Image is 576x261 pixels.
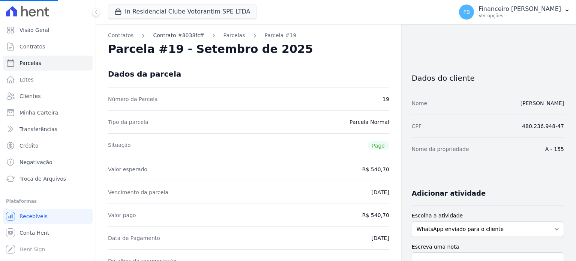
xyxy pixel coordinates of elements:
[362,166,389,173] dd: R$ 540,70
[3,209,93,224] a: Recebíveis
[19,59,41,67] span: Parcelas
[19,92,40,100] span: Clientes
[371,234,389,242] dd: [DATE]
[545,145,564,153] dd: A - 155
[412,100,427,107] dt: Nome
[3,105,93,120] a: Minha Carteira
[349,118,389,126] dd: Parcela Normal
[108,189,168,196] dt: Vencimento da parcela
[478,13,561,19] p: Ver opções
[3,23,93,38] a: Visão Geral
[108,211,136,219] dt: Valor pago
[6,197,90,206] div: Plataformas
[108,95,158,103] dt: Número da Parcela
[463,9,470,15] span: FB
[3,138,93,153] a: Crédito
[108,141,131,150] dt: Situação
[108,234,160,242] dt: Data de Pagamento
[19,213,48,220] span: Recebíveis
[367,141,389,150] span: Pago
[153,32,204,39] a: Contrato #8038fcff
[3,89,93,104] a: Clientes
[19,43,45,50] span: Contratos
[19,142,39,149] span: Crédito
[412,145,469,153] dt: Nome da propriedade
[382,95,389,103] dd: 19
[3,39,93,54] a: Contratos
[19,109,58,116] span: Minha Carteira
[371,189,389,196] dd: [DATE]
[478,5,561,13] p: Financeiro [PERSON_NAME]
[3,225,93,240] a: Conta Hent
[412,74,564,83] h3: Dados do cliente
[3,171,93,186] a: Troca de Arquivos
[412,212,564,220] label: Escolha a atividade
[3,155,93,170] a: Negativação
[3,122,93,137] a: Transferências
[19,125,57,133] span: Transferências
[453,2,576,23] button: FB Financeiro [PERSON_NAME] Ver opções
[108,5,256,19] button: In Residencial Clube Votorantim SPE LTDA
[3,56,93,71] a: Parcelas
[265,32,297,39] a: Parcela #19
[108,32,133,39] a: Contratos
[19,158,52,166] span: Negativação
[3,72,93,87] a: Lotes
[223,32,245,39] a: Parcelas
[412,189,486,198] h3: Adicionar atividade
[412,122,421,130] dt: CPF
[108,166,147,173] dt: Valor esperado
[108,42,313,56] h2: Parcela #19 - Setembro de 2025
[108,32,389,39] nav: Breadcrumb
[108,118,148,126] dt: Tipo da parcela
[19,229,49,237] span: Conta Hent
[19,26,49,34] span: Visão Geral
[19,76,34,83] span: Lotes
[522,122,564,130] dd: 480.236.948-47
[362,211,389,219] dd: R$ 540,70
[412,243,564,251] label: Escreva uma nota
[19,175,66,183] span: Troca de Arquivos
[520,100,564,106] a: [PERSON_NAME]
[108,69,181,78] div: Dados da parcela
